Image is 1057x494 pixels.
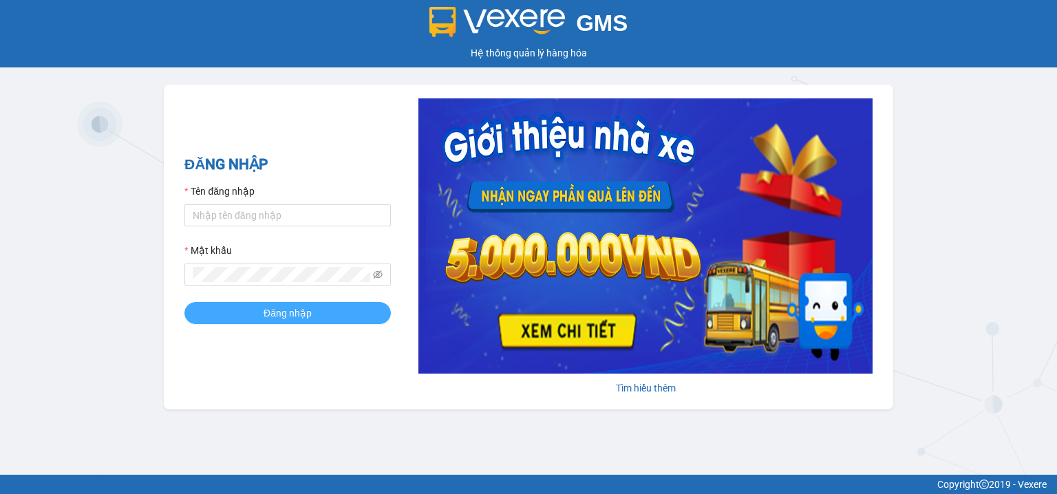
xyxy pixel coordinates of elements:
[418,380,873,396] div: Tìm hiểu thêm
[184,184,255,199] label: Tên đăng nhập
[429,21,628,32] a: GMS
[3,45,1054,61] div: Hệ thống quản lý hàng hóa
[576,10,628,36] span: GMS
[373,270,383,279] span: eye-invisible
[264,305,312,321] span: Đăng nhập
[184,153,391,176] h2: ĐĂNG NHẬP
[429,7,566,37] img: logo 2
[418,98,873,374] img: banner-0
[184,204,391,226] input: Tên đăng nhập
[193,267,370,282] input: Mật khẩu
[184,302,391,324] button: Đăng nhập
[10,477,1047,492] div: Copyright 2019 - Vexere
[184,243,232,258] label: Mật khẩu
[979,480,989,489] span: copyright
